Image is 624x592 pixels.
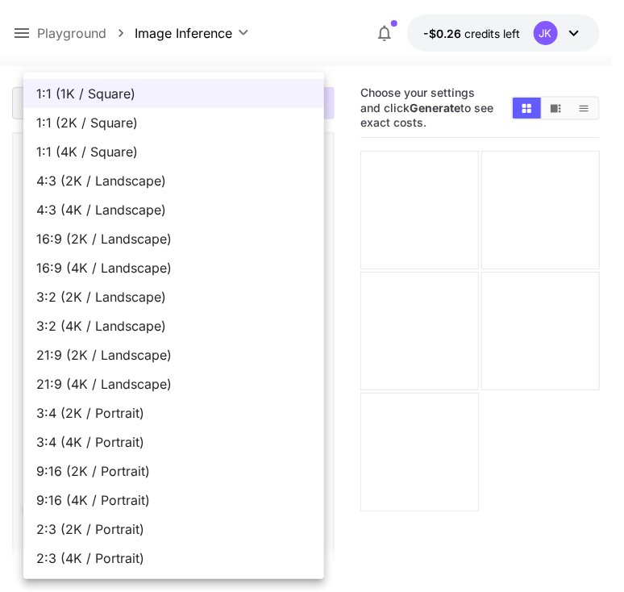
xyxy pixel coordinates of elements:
[36,345,311,365] span: 21:9 (2K / Landscape)
[36,142,311,161] span: 1:1 (4K / Square)
[36,287,311,306] span: 3:2 (2K / Landscape)
[36,374,311,394] span: 21:9 (4K / Landscape)
[36,200,311,219] span: 4:3 (4K / Landscape)
[36,316,311,336] span: 3:2 (4K / Landscape)
[36,432,311,452] span: 3:4 (4K / Portrait)
[36,490,311,510] span: 9:16 (4K / Portrait)
[36,258,311,277] span: 16:9 (4K / Landscape)
[36,229,311,248] span: 16:9 (2K / Landscape)
[36,461,311,481] span: 9:16 (2K / Portrait)
[36,84,311,103] span: 1:1 (1K / Square)
[36,519,311,539] span: 2:3 (2K / Portrait)
[36,113,311,132] span: 1:1 (2K / Square)
[36,171,311,190] span: 4:3 (2K / Landscape)
[36,403,311,423] span: 3:4 (2K / Portrait)
[36,548,311,568] span: 2:3 (4K / Portrait)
